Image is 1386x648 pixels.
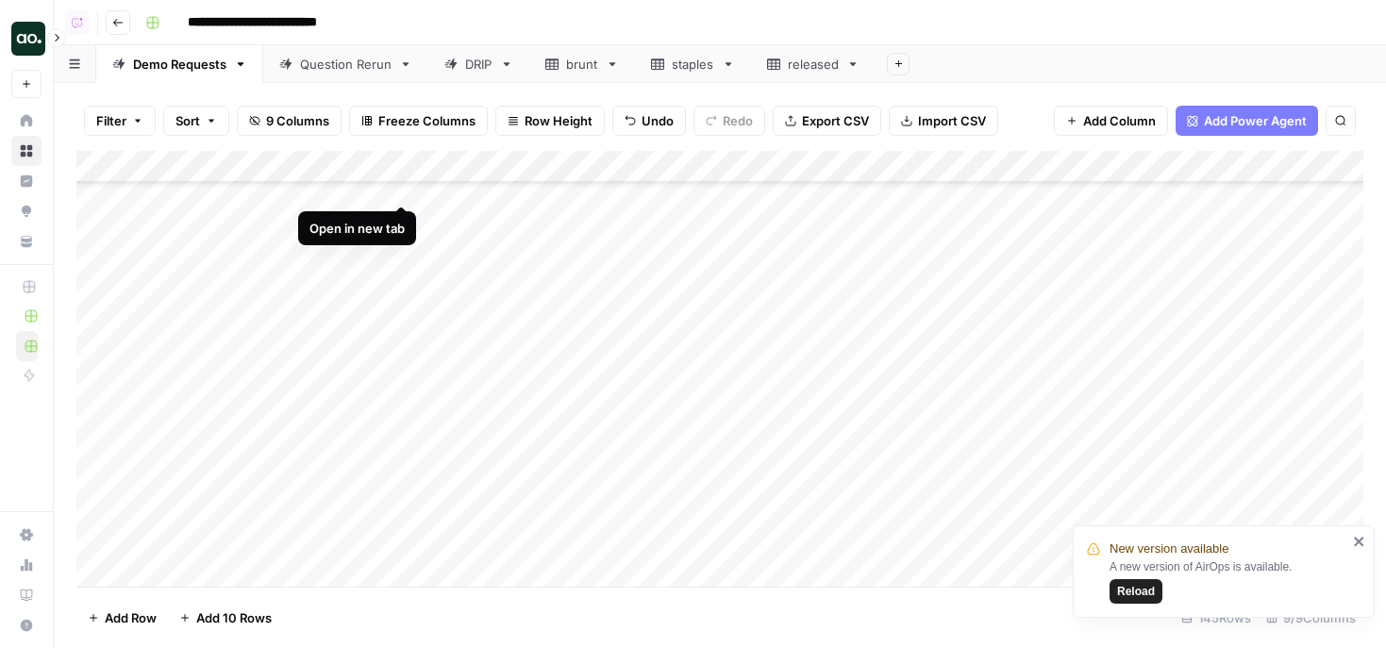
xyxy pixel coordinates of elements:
[723,111,753,130] span: Redo
[672,55,714,74] div: staples
[11,580,42,610] a: Learning Hub
[76,603,168,633] button: Add Row
[773,106,881,136] button: Export CSV
[1176,106,1318,136] button: Add Power Agent
[163,106,229,136] button: Sort
[1110,540,1228,558] span: New version available
[1204,111,1307,130] span: Add Power Agent
[1353,534,1366,549] button: close
[175,111,200,130] span: Sort
[693,106,765,136] button: Redo
[1054,106,1168,136] button: Add Column
[788,55,839,74] div: released
[428,45,529,83] a: DRIP
[11,136,42,166] a: Browse
[529,45,635,83] a: brunt
[642,111,674,130] span: Undo
[465,55,493,74] div: DRIP
[1174,603,1259,633] div: 145 Rows
[566,55,598,74] div: brunt
[96,45,263,83] a: Demo Requests
[263,45,428,83] a: Question Rerun
[133,55,226,74] div: Demo Requests
[349,106,488,136] button: Freeze Columns
[751,45,876,83] a: released
[309,219,405,238] div: Open in new tab
[11,106,42,136] a: Home
[612,106,686,136] button: Undo
[196,608,272,627] span: Add 10 Rows
[495,106,605,136] button: Row Height
[525,111,593,130] span: Row Height
[237,106,342,136] button: 9 Columns
[11,520,42,550] a: Settings
[1110,558,1347,604] div: A new version of AirOps is available.
[11,550,42,580] a: Usage
[11,15,42,62] button: Workspace: Dillon Test
[11,196,42,226] a: Opportunities
[1083,111,1156,130] span: Add Column
[11,610,42,640] button: Help + Support
[168,603,283,633] button: Add 10 Rows
[11,166,42,196] a: Insights
[84,106,156,136] button: Filter
[11,22,45,56] img: Dillon Test Logo
[11,226,42,257] a: Your Data
[96,111,126,130] span: Filter
[802,111,869,130] span: Export CSV
[378,111,476,130] span: Freeze Columns
[266,111,329,130] span: 9 Columns
[889,106,998,136] button: Import CSV
[300,55,392,74] div: Question Rerun
[918,111,986,130] span: Import CSV
[105,608,157,627] span: Add Row
[1110,579,1162,604] button: Reload
[1259,603,1363,633] div: 9/9 Columns
[1117,583,1155,600] span: Reload
[635,45,751,83] a: staples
